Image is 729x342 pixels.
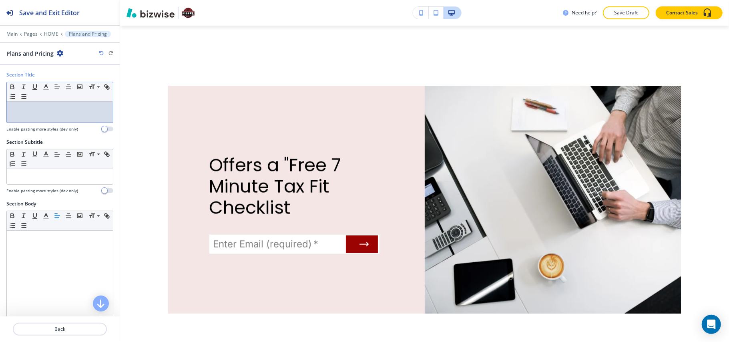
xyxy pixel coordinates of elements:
[6,200,36,207] h2: Section Body
[656,6,723,19] button: Contact Sales
[6,49,54,58] h2: Plans and Pricing
[666,9,698,16] p: Contact Sales
[182,6,195,19] img: Your Logo
[209,155,380,218] p: Offers a "Free 7 Minute Tax Fit Checklist
[6,71,35,78] h2: Section Title
[6,126,78,132] h4: Enable pasting more styles (dev only)
[14,326,106,333] p: Back
[603,6,649,19] button: Save Draft
[19,8,80,18] h2: Save and Exit Editor
[6,139,43,146] h2: Section Subtitle
[6,31,18,37] button: Main
[209,234,380,254] div: Enter Email
[127,8,175,18] img: Bizwise Logo
[572,9,596,16] h3: Need help?
[24,31,38,37] button: Pages
[6,188,78,194] h4: Enable pasting more styles (dev only)
[69,31,107,37] p: Plans and Pricing
[44,31,58,37] button: HOME
[425,86,681,314] img: 2b5d1a2da3131ac28989d48464f4655a.webp
[613,9,639,16] p: Save Draft
[702,315,721,334] div: Open Intercom Messenger
[65,31,111,37] button: Plans and Pricing
[13,323,107,336] button: Back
